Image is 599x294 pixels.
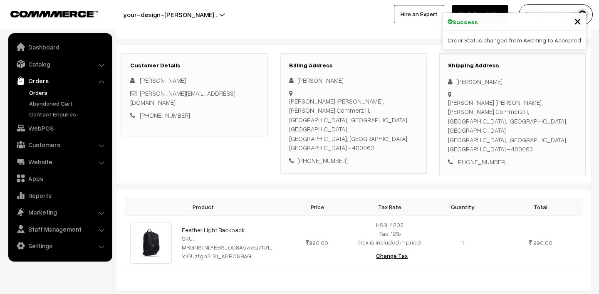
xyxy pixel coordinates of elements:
[130,222,172,264] img: 17201668423999MS-Backpack.png
[27,88,109,97] a: Orders
[289,96,418,153] div: [PERSON_NAME] [PERSON_NAME], [PERSON_NAME] Commerz III, [GEOGRAPHIC_DATA], [GEOGRAPHIC_DATA], [GE...
[519,4,593,25] button: [PERSON_NAME] N.P
[289,76,418,85] div: [PERSON_NAME]
[125,198,281,215] th: Product
[289,62,418,69] h3: Billing Address
[10,154,109,169] a: Website
[182,226,245,233] a: Feather Light Backpack
[10,73,109,88] a: Orders
[10,238,109,253] a: Settings
[462,239,464,246] span: 1
[533,239,552,246] span: 990.00
[10,11,98,17] img: COMMMERCE
[94,4,248,25] button: your-design-[PERSON_NAME]…
[426,198,499,215] th: Quantity
[10,171,109,186] a: Apps
[448,77,577,86] div: [PERSON_NAME]
[448,62,577,69] h3: Shipping Address
[448,98,577,154] div: [PERSON_NAME] [PERSON_NAME], [PERSON_NAME] Commerz III, [GEOGRAPHIC_DATA], [GEOGRAPHIC_DATA], [GE...
[140,111,190,119] a: [PHONE_NUMBER]
[286,21,365,30] b: 68e6021a80b73-OD1429
[10,137,109,152] a: Customers
[453,17,478,26] strong: Success
[27,110,109,119] a: Contact Enquires
[499,198,582,215] th: Total
[130,89,235,106] a: [PERSON_NAME][EMAIL_ADDRESS][DOMAIN_NAME]
[10,8,83,18] a: COMMMERCE
[27,99,109,108] a: Abandoned Cart
[448,157,577,167] div: [PHONE_NUMBER]
[359,221,421,246] span: HSN: 4202 Tax: 12% (Tax is included in price)
[443,31,586,49] div: Order Status changed from Awaiting to Accepted
[452,5,508,23] a: My Subscription
[574,15,581,27] button: Close
[182,234,276,260] div: SKU: MRGNSTNLYESS_OD8Asweq7101_YlOUztgb2131_APRONBAG
[130,62,259,69] h3: Customer Details
[10,57,109,72] a: Catalog
[10,121,109,136] a: WebPOS
[180,21,209,30] b: PhonePe
[576,8,589,21] img: user
[140,77,186,84] span: [PERSON_NAME]
[281,198,354,215] th: Price
[10,222,109,237] a: Staff Management
[10,205,109,220] a: Marketing
[306,239,328,246] span: 990.00
[574,13,581,28] span: ×
[10,40,109,54] a: Dashboard
[394,5,444,23] a: Hire an Expert
[354,198,426,215] th: Tax Rate
[369,247,414,265] button: Change Tax
[10,188,109,203] a: Reports
[289,156,418,166] div: [PHONE_NUMBER]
